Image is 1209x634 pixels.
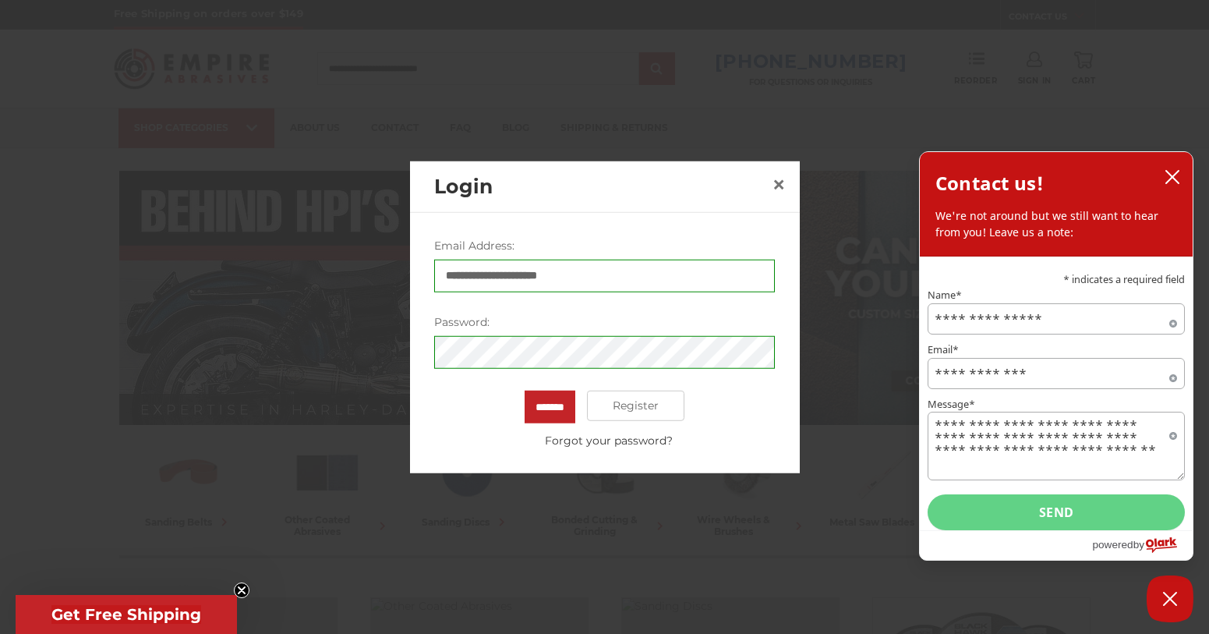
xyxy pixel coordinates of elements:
label: Message* [928,399,1185,409]
span: by [1133,535,1144,554]
p: We're not around but we still want to hear from you! Leave us a note: [935,208,1177,240]
textarea: Message [928,412,1185,480]
a: Close [766,172,791,197]
p: * indicates a required field [928,274,1185,285]
span: Get Free Shipping [51,605,201,624]
h2: Login [434,172,766,201]
button: Send [928,494,1185,530]
div: olark chatbox [919,151,1193,561]
button: Close Chatbox [1147,576,1193,622]
label: Password: [434,313,775,330]
label: Email* [928,345,1185,355]
input: Email [928,358,1185,389]
a: Register [587,390,684,421]
span: Required field [1169,429,1177,437]
span: × [772,169,786,200]
button: Close teaser [234,583,249,598]
div: Get Free ShippingClose teaser [16,595,237,634]
span: powered [1092,535,1133,554]
a: Forgot your password? [443,432,775,448]
a: Powered by Olark [1092,531,1193,560]
input: Name [928,303,1185,335]
span: Required field [1169,317,1177,324]
button: close chatbox [1160,165,1185,189]
span: Required field [1169,371,1177,379]
h2: Contact us! [935,168,1044,199]
label: Email Address: [434,237,775,253]
label: Name* [928,290,1185,300]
